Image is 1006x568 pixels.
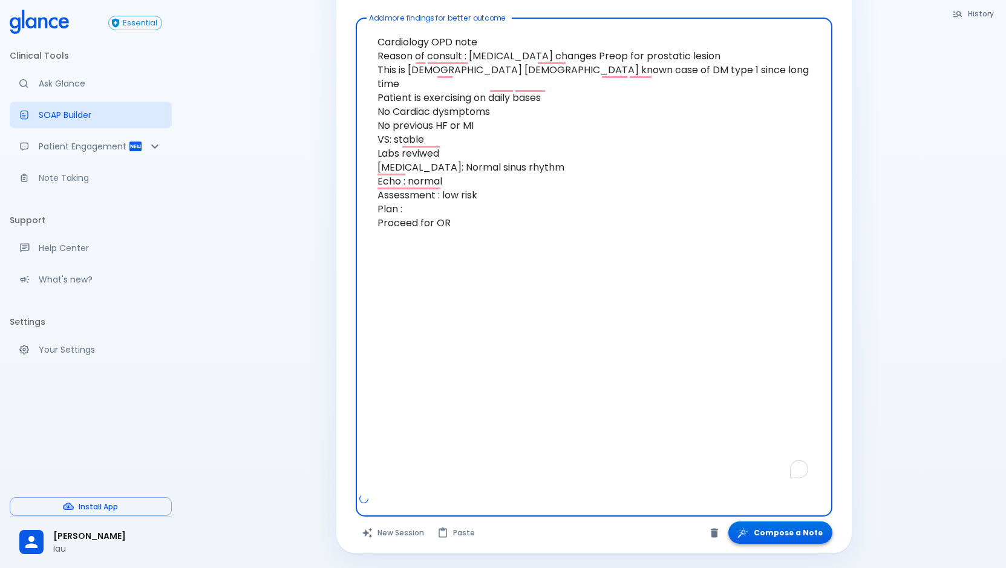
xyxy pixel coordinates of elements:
li: Settings [10,307,172,336]
button: Compose a Note [728,521,832,544]
button: Paste from clipboard [431,521,482,544]
p: Your Settings [39,344,162,356]
li: Clinical Tools [10,41,172,70]
a: Moramiz: Find ICD10AM codes instantly [10,70,172,97]
button: History [946,5,1001,22]
p: Patient Engagement [39,140,128,152]
li: Support [10,206,172,235]
button: Clears all inputs and results. [356,521,431,544]
p: Iau [53,543,162,555]
span: [PERSON_NAME] [53,530,162,543]
a: Get help from our support team [10,235,172,261]
button: Clear [705,524,723,542]
button: Install App [10,497,172,516]
textarea: Cardiology OPD note Reason of consult : [MEDICAL_DATA] changes Preop for prostatic lesion This is... [364,23,824,492]
span: Essential [119,19,162,28]
p: Note Taking [39,172,162,184]
a: Advanced note-taking [10,165,172,191]
button: Essential [108,16,162,30]
a: Manage your settings [10,336,172,363]
a: Docugen: Compose a clinical documentation in seconds [10,102,172,128]
p: Help Center [39,242,162,254]
p: What's new? [39,273,162,286]
label: Add more findings for better outcome [369,13,506,23]
p: SOAP Builder [39,109,162,121]
div: Patient Reports & Referrals [10,133,172,160]
div: [PERSON_NAME]Iau [10,521,172,563]
p: Ask Glance [39,77,162,90]
a: Click to view or change your subscription [108,16,172,30]
div: Recent updates and feature releases [10,266,172,293]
